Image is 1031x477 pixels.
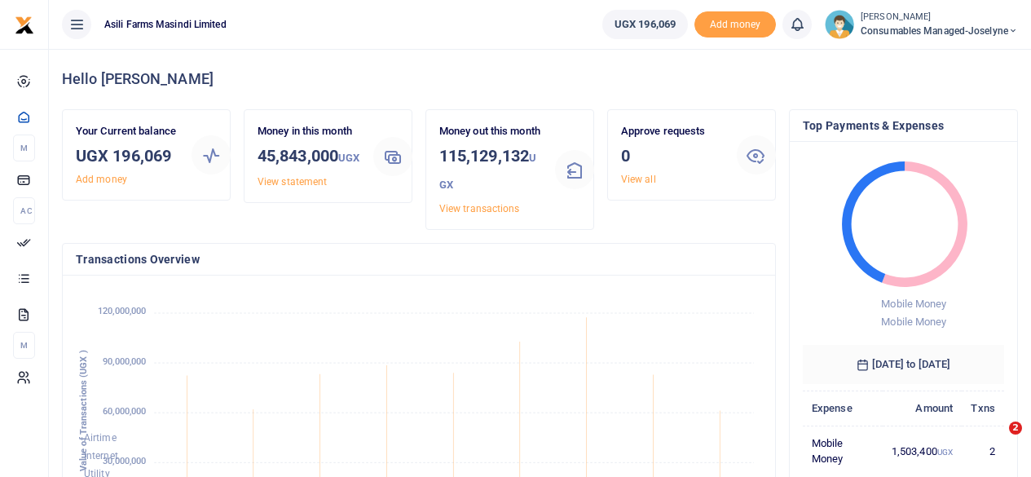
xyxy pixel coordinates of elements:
a: UGX 196,069 [602,10,688,39]
h4: Transactions Overview [76,250,762,268]
p: Approve requests [621,123,724,140]
li: Wallet ballance [596,10,694,39]
iframe: Intercom live chat [976,422,1015,461]
h3: UGX 196,069 [76,144,178,168]
span: 2 [1009,422,1022,435]
span: Consumables managed-Joselyne [861,24,1018,38]
li: M [13,332,35,359]
p: Money in this month [258,123,360,140]
p: Money out this month [439,123,542,140]
text: Value of Transactions (UGX ) [78,351,89,472]
td: Mobile Money [803,426,883,476]
a: Add money [76,174,127,185]
a: profile-user [PERSON_NAME] Consumables managed-Joselyne [825,10,1018,39]
a: View transactions [439,203,520,214]
h6: [DATE] to [DATE] [803,345,1004,384]
th: Amount [883,391,963,426]
img: profile-user [825,10,854,39]
th: Txns [962,391,1004,426]
li: M [13,135,35,161]
small: UGX [439,152,536,191]
td: 2 [962,426,1004,476]
span: Mobile Money [881,298,946,310]
img: logo-small [15,15,34,35]
h3: 0 [621,144,724,168]
span: Mobile Money [881,316,946,328]
a: View all [621,174,656,185]
h4: Hello [PERSON_NAME] [62,70,1018,88]
span: UGX 196,069 [615,16,676,33]
span: Add money [694,11,776,38]
span: Airtime [84,432,117,444]
tspan: 90,000,000 [103,356,146,367]
li: Ac [13,197,35,224]
a: logo-small logo-large logo-large [15,18,34,30]
h4: Top Payments & Expenses [803,117,1004,135]
small: [PERSON_NAME] [861,11,1018,24]
p: Your Current balance [76,123,178,140]
span: Internet [84,450,118,462]
h3: 45,843,000 [258,144,360,170]
td: 1,503,400 [883,426,963,476]
th: Expense [803,391,883,426]
li: Toup your wallet [694,11,776,38]
a: Add money [694,17,776,29]
tspan: 60,000,000 [103,406,146,417]
h3: 115,129,132 [439,144,542,197]
tspan: 30,000,000 [103,456,146,466]
span: Asili Farms Masindi Limited [98,17,233,32]
a: View statement [258,176,327,188]
small: UGX [937,448,953,457]
small: UGX [338,152,359,164]
tspan: 120,000,000 [98,307,146,317]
